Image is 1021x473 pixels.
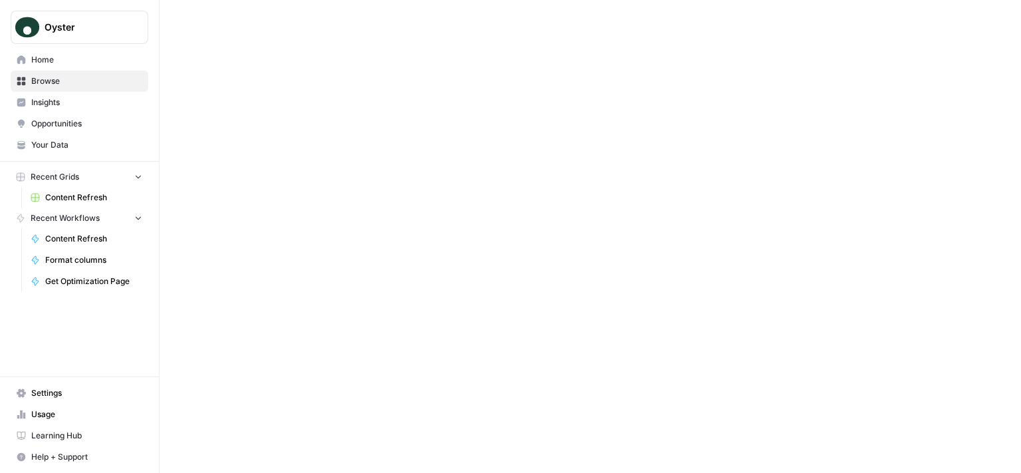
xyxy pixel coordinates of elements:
span: Opportunities [31,118,142,130]
a: Content Refresh [25,187,148,208]
a: Home [11,49,148,71]
a: Insights [11,92,148,113]
a: Opportunities [11,113,148,134]
a: Format columns [25,249,148,271]
span: Content Refresh [45,192,142,204]
a: Settings [11,383,148,404]
a: Get Optimization Page [25,271,148,292]
span: Home [31,54,142,66]
span: Recent Workflows [31,212,100,224]
span: Usage [31,408,142,420]
span: Your Data [31,139,142,151]
span: Format columns [45,254,142,266]
span: Oyster [45,21,125,34]
span: Insights [31,96,142,108]
button: Help + Support [11,446,148,468]
button: Workspace: Oyster [11,11,148,44]
span: Settings [31,387,142,399]
span: Recent Grids [31,171,79,183]
a: Your Data [11,134,148,156]
button: Recent Workflows [11,208,148,228]
a: Browse [11,71,148,92]
button: Recent Grids [11,167,148,187]
a: Learning Hub [11,425,148,446]
a: Content Refresh [25,228,148,249]
a: Usage [11,404,148,425]
span: Get Optimization Page [45,275,142,287]
img: Oyster Logo [15,15,39,39]
span: Browse [31,75,142,87]
span: Content Refresh [45,233,142,245]
span: Learning Hub [31,430,142,442]
span: Help + Support [31,451,142,463]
